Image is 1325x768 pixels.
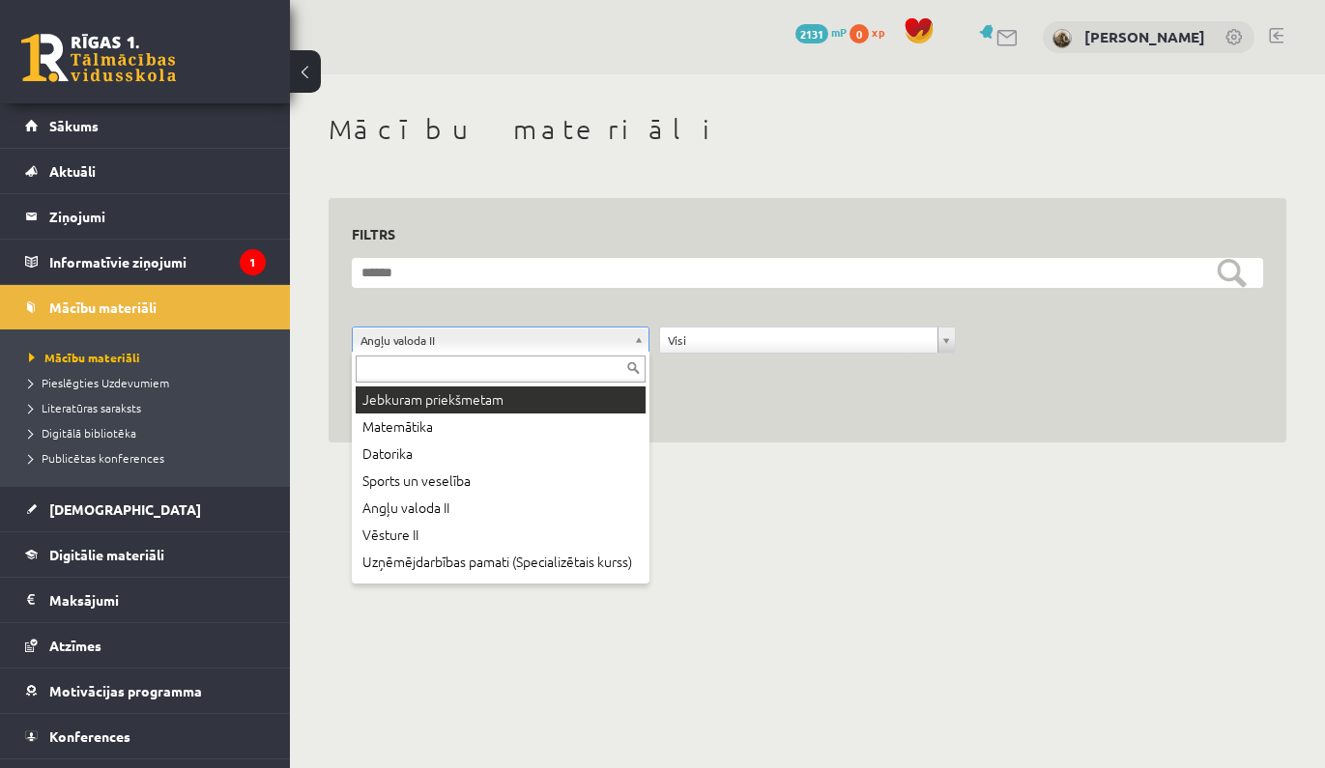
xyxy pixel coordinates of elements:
[356,495,646,522] div: Angļu valoda II
[356,576,646,603] div: Latviešu valoda un literatūra II
[356,441,646,468] div: Datorika
[356,386,646,413] div: Jebkuram priekšmetam
[356,468,646,495] div: Sports un veselība
[356,522,646,549] div: Vēsture II
[356,549,646,576] div: Uzņēmējdarbības pamati (Specializētais kurss)
[356,413,646,441] div: Matemātika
